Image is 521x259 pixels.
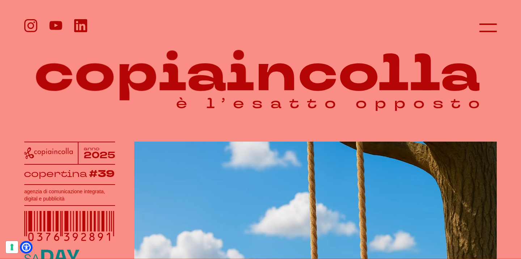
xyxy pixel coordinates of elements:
[84,145,99,152] tspan: anno
[22,243,31,252] a: Open Accessibility Menu
[84,149,115,161] tspan: 2025
[89,167,115,181] tspan: #39
[6,241,18,253] button: Le tue preferenze relative al consenso per le tecnologie di tracciamento
[24,188,115,202] h1: agenzia di comunicazione integrata, digital e pubblicità
[24,167,87,180] tspan: copertina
